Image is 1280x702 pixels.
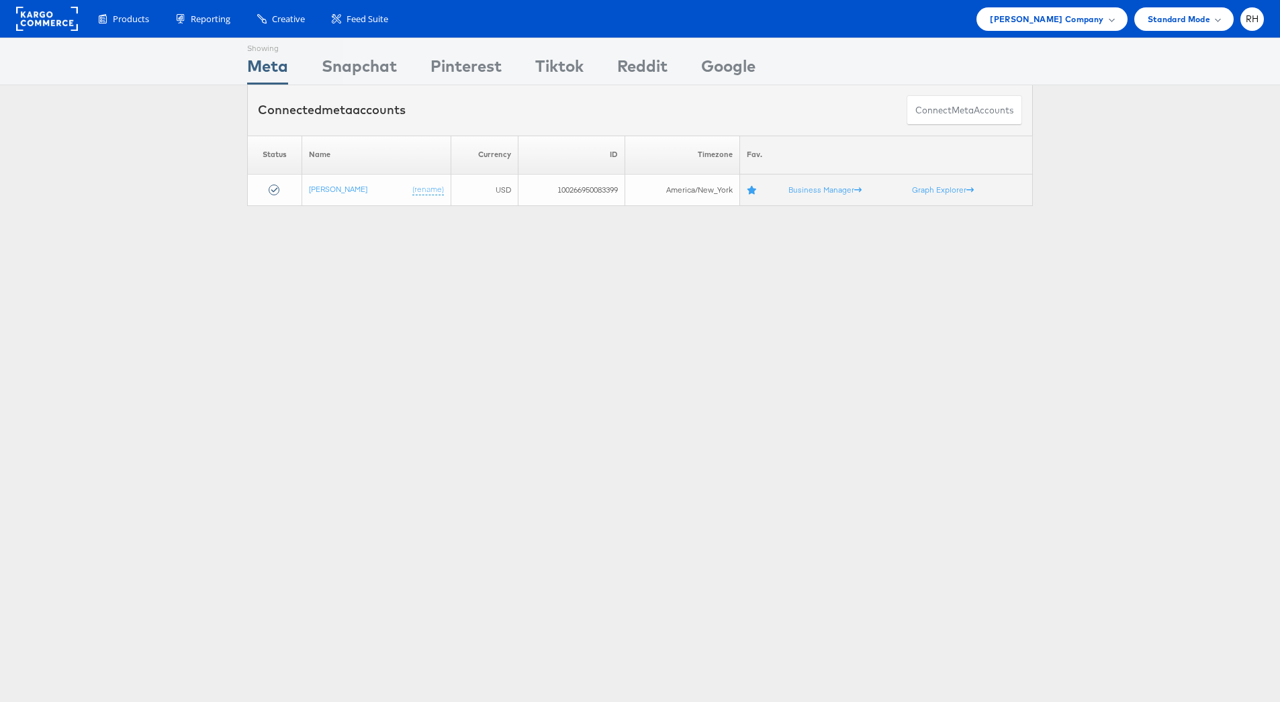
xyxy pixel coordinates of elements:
[625,174,739,206] td: America/New_York
[907,95,1022,126] button: ConnectmetaAccounts
[248,136,302,174] th: Status
[322,102,353,117] span: meta
[302,136,451,174] th: Name
[258,101,406,119] div: Connected accounts
[322,54,397,85] div: Snapchat
[518,174,625,206] td: 100266950083399
[1148,12,1210,26] span: Standard Mode
[701,54,756,85] div: Google
[518,136,625,174] th: ID
[347,13,388,26] span: Feed Suite
[625,136,739,174] th: Timezone
[191,13,230,26] span: Reporting
[247,38,288,54] div: Showing
[412,184,444,195] a: (rename)
[247,54,288,85] div: Meta
[272,13,305,26] span: Creative
[430,54,502,85] div: Pinterest
[1246,15,1259,23] span: RH
[535,54,584,85] div: Tiktok
[617,54,668,85] div: Reddit
[788,185,862,195] a: Business Manager
[952,104,974,117] span: meta
[451,174,518,206] td: USD
[309,184,367,194] a: [PERSON_NAME]
[912,185,974,195] a: Graph Explorer
[451,136,518,174] th: Currency
[113,13,149,26] span: Products
[990,12,1103,26] span: [PERSON_NAME] Company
